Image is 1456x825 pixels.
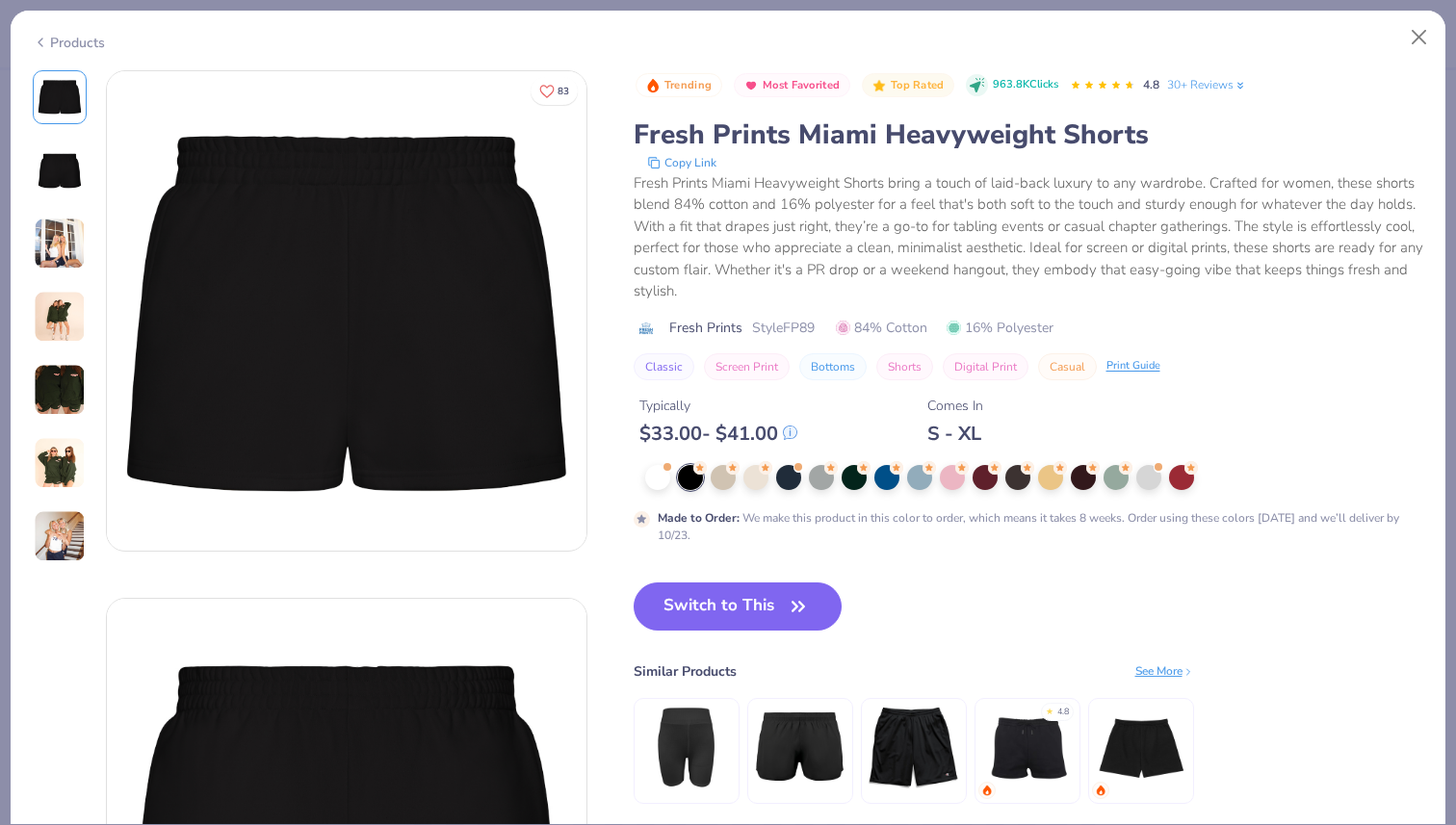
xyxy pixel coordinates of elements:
[1401,19,1438,56] button: Close
[1057,706,1069,719] div: 4.8
[107,71,586,551] img: Front
[634,661,737,682] div: Similar Products
[37,147,83,193] img: Back
[639,422,797,446] div: $ 33.00 - $ 41.00
[1143,77,1159,92] span: 4.8
[1095,701,1186,792] img: Bella + Canvas Ladies' Cutoff Sweat Short
[704,353,790,380] button: Screen Print
[981,785,993,796] img: trending.gif
[1167,76,1247,93] a: 30+ Reviews
[634,353,694,380] button: Classic
[1070,70,1135,101] div: 4.8 Stars
[1095,785,1106,796] img: trending.gif
[981,701,1073,792] img: Fresh Prints Madison Shorts
[664,80,712,90] span: Trending
[993,77,1058,93] span: 963.8K Clicks
[943,353,1028,380] button: Digital Print
[799,353,867,380] button: Bottoms
[891,80,945,90] span: Top Rated
[743,78,759,93] img: Most Favorited sort
[763,80,840,90] span: Most Favorited
[634,321,660,336] img: brand logo
[871,78,887,93] img: Top Rated sort
[862,73,954,98] button: Badge Button
[754,701,845,792] img: Augusta Ladies' Wayfarer Shorts
[634,172,1424,302] div: Fresh Prints Miami Heavyweight Shorts bring a touch of laid-back luxury to any wardrobe. Crafted ...
[34,291,86,343] img: User generated content
[658,510,740,526] strong: Made to Order :
[641,153,722,172] button: copy to clipboard
[836,318,927,338] span: 84% Cotton
[752,318,815,338] span: Style FP89
[1106,358,1160,374] div: Print Guide
[33,33,105,53] div: Products
[636,73,722,98] button: Badge Button
[640,701,732,792] img: Fresh Prints Beverly Ribbed Biker shorts
[34,437,86,489] img: User generated content
[639,396,797,416] div: Typically
[34,218,86,270] img: User generated content
[645,78,661,93] img: Trending sort
[734,73,850,98] button: Badge Button
[1038,353,1097,380] button: Casual
[658,509,1404,544] div: We make this product in this color to order, which means it takes 8 weeks. Order using these colo...
[868,701,959,792] img: Champion Long Mesh Shorts With Pockets
[669,318,742,338] span: Fresh Prints
[927,396,983,416] div: Comes In
[947,318,1053,338] span: 16% Polyester
[531,77,578,105] button: Like
[34,510,86,562] img: User generated content
[558,87,569,96] span: 83
[876,353,933,380] button: Shorts
[37,74,83,120] img: Front
[634,116,1424,153] div: Fresh Prints Miami Heavyweight Shorts
[1135,662,1194,680] div: See More
[927,422,983,446] div: S - XL
[1046,706,1053,713] div: ★
[34,364,86,416] img: User generated content
[634,582,843,631] button: Switch to This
